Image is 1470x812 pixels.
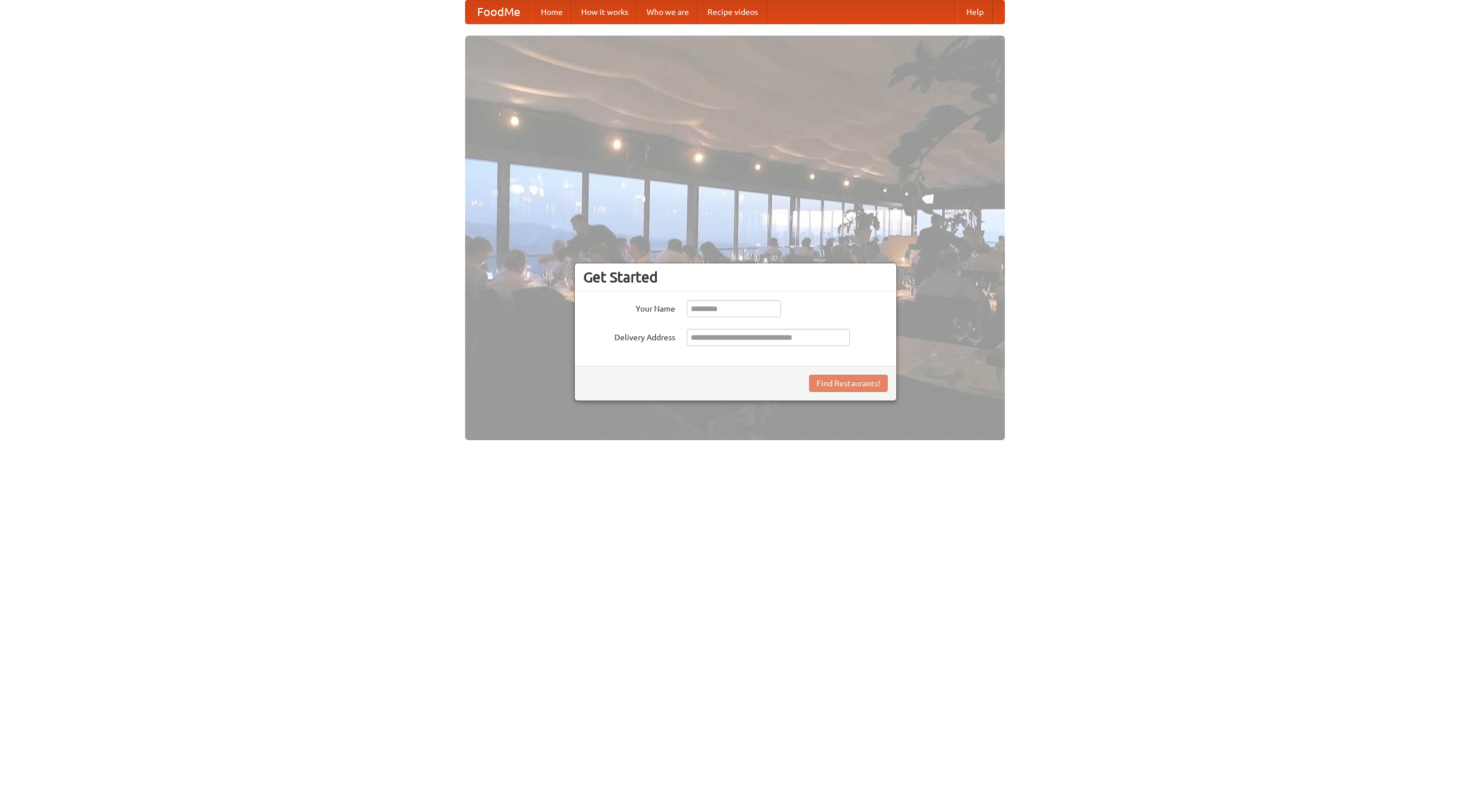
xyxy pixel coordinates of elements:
h3: Get Started [583,269,888,286]
a: FoodMe [466,1,532,24]
label: Delivery Address [583,329,675,343]
a: How it works [572,1,637,24]
label: Your Name [583,300,675,314]
a: Home [532,1,572,24]
button: Find Restaurants! [809,375,888,392]
a: Who we are [637,1,698,24]
a: Help [957,1,993,24]
a: Recipe videos [698,1,767,24]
